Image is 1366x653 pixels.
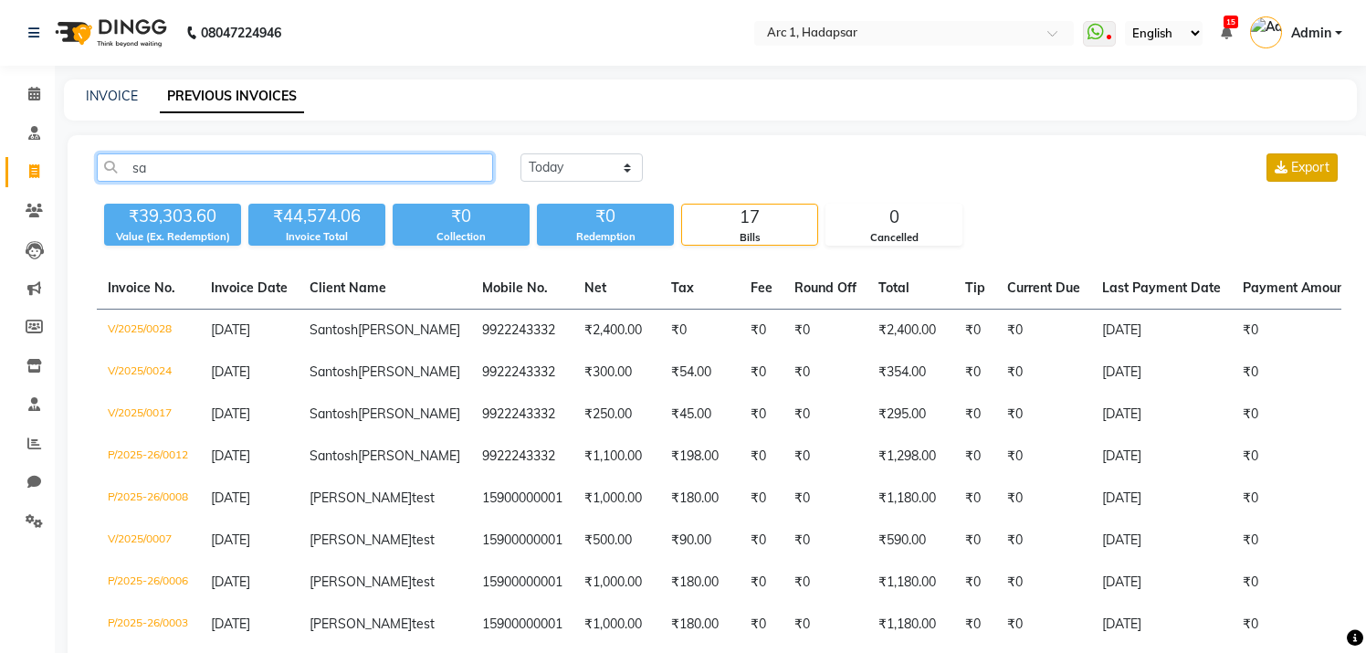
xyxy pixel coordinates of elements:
span: Payment Amount [1243,279,1361,296]
td: ₹0 [783,436,867,478]
td: ₹0 [954,436,996,478]
td: ₹0 [740,352,783,394]
td: ₹0 [783,478,867,520]
td: ₹0 [954,520,996,562]
td: ₹1,000.00 [573,478,660,520]
td: [DATE] [1091,520,1232,562]
td: ₹0 [783,604,867,646]
td: ₹0 [954,604,996,646]
span: [DATE] [211,574,250,590]
td: V/2025/0007 [97,520,200,562]
td: ₹1,298.00 [867,436,954,478]
span: Invoice No. [108,279,175,296]
span: 15 [1224,16,1238,28]
td: ₹0 [783,352,867,394]
td: ₹1,100.00 [573,436,660,478]
td: ₹0 [996,436,1091,478]
span: Export [1291,159,1329,175]
td: ₹0 [783,562,867,604]
td: 15900000001 [471,520,573,562]
div: Redemption [537,229,674,245]
td: ₹0 [740,520,783,562]
span: [PERSON_NAME] [358,321,460,338]
td: ₹90.00 [660,520,740,562]
span: Fee [751,279,772,296]
span: [PERSON_NAME] [310,532,412,548]
td: [DATE] [1091,310,1232,353]
span: test [412,532,435,548]
img: logo [47,7,172,58]
td: P/2025-26/0003 [97,604,200,646]
td: 9922243332 [471,394,573,436]
td: ₹0 [740,562,783,604]
div: ₹39,303.60 [104,204,241,229]
span: [PERSON_NAME] [310,574,412,590]
td: ₹0 [996,352,1091,394]
td: ₹0 [996,310,1091,353]
span: Current Due [1007,279,1080,296]
span: [DATE] [211,321,250,338]
span: test [412,490,435,506]
td: ₹180.00 [660,562,740,604]
div: Value (Ex. Redemption) [104,229,241,245]
span: [PERSON_NAME] [310,616,412,632]
td: ₹0 [954,394,996,436]
div: 0 [826,205,961,230]
td: ₹0 [740,478,783,520]
div: ₹44,574.06 [248,204,385,229]
td: ₹0 [996,394,1091,436]
td: [DATE] [1091,436,1232,478]
b: 08047224946 [201,7,281,58]
td: ₹0 [783,394,867,436]
td: 9922243332 [471,352,573,394]
td: ₹2,400.00 [867,310,954,353]
td: 9922243332 [471,310,573,353]
td: ₹0 [783,310,867,353]
span: test [412,574,435,590]
td: V/2025/0024 [97,352,200,394]
td: ₹0 [954,478,996,520]
span: [PERSON_NAME] [358,363,460,380]
td: ₹0 [954,310,996,353]
td: ₹300.00 [573,352,660,394]
span: Net [584,279,606,296]
div: Cancelled [826,230,961,246]
td: ₹1,180.00 [867,562,954,604]
td: ₹0 [740,436,783,478]
div: Bills [682,230,817,246]
span: Invoice Date [211,279,288,296]
td: [DATE] [1091,352,1232,394]
td: ₹1,000.00 [573,604,660,646]
div: ₹0 [393,204,530,229]
td: P/2025-26/0006 [97,562,200,604]
span: [PERSON_NAME] [310,490,412,506]
img: Admin [1250,16,1282,48]
td: ₹1,180.00 [867,604,954,646]
td: ₹198.00 [660,436,740,478]
td: P/2025-26/0008 [97,478,200,520]
span: Round Off [794,279,856,296]
td: ₹0 [783,520,867,562]
span: Last Payment Date [1102,279,1221,296]
div: ₹0 [537,204,674,229]
span: [PERSON_NAME] [358,448,460,464]
td: ₹354.00 [867,352,954,394]
span: [DATE] [211,616,250,632]
td: ₹500.00 [573,520,660,562]
span: Client Name [310,279,386,296]
td: ₹250.00 [573,394,660,436]
td: 15900000001 [471,478,573,520]
td: P/2025-26/0012 [97,436,200,478]
div: Collection [393,229,530,245]
span: Admin [1291,24,1331,43]
span: Santosh [310,321,358,338]
span: [DATE] [211,405,250,422]
td: V/2025/0017 [97,394,200,436]
a: 15 [1221,25,1232,41]
td: [DATE] [1091,394,1232,436]
td: [DATE] [1091,604,1232,646]
span: Santosh [310,448,358,464]
span: Tip [965,279,985,296]
span: [DATE] [211,363,250,380]
td: ₹180.00 [660,604,740,646]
